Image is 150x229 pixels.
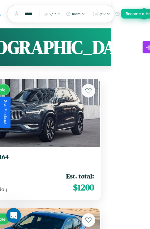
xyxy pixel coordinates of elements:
button: 9/13 [42,10,63,18]
span: 10am [121,12,130,16]
span: $ 1200 [73,181,94,194]
button: 10am [64,10,87,18]
button: 10am [113,10,136,18]
span: 9 / 13 [49,12,56,16]
span: 9 / 19 [99,12,105,16]
button: 9/19 [91,10,112,18]
span: Est. total: [66,172,94,181]
span: 10am [72,12,80,16]
div: Give Feedback [3,100,7,125]
iframe: Intercom live chat [6,208,21,223]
